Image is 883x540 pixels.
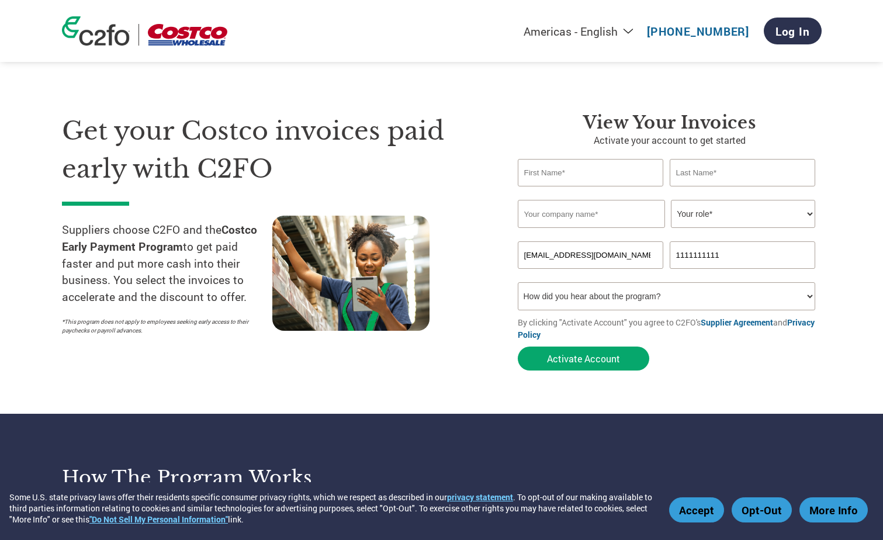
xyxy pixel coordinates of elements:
select: Title/Role [671,200,815,228]
a: [PHONE_NUMBER] [647,24,749,39]
input: Last Name* [670,159,816,186]
a: Privacy Policy [518,317,815,340]
input: Invalid Email format [518,241,664,269]
a: privacy statement [447,491,513,503]
button: Accept [669,497,724,522]
img: supply chain worker [272,216,430,331]
h1: Get your Costco invoices paid early with C2FO [62,112,483,188]
input: First Name* [518,159,664,186]
a: Supplier Agreement [701,317,773,328]
div: Inavlid Email Address [518,270,664,278]
button: Opt-Out [732,497,792,522]
h3: View Your Invoices [518,112,822,133]
p: By clicking "Activate Account" you agree to C2FO's and [518,316,822,341]
div: Invalid first name or first name is too long [518,188,664,195]
button: Activate Account [518,347,649,371]
div: Invalid company name or company name is too long [518,229,816,237]
p: Activate your account to get started [518,133,822,147]
strong: Costco Early Payment Program [62,222,257,254]
img: Costco [148,24,227,46]
a: "Do Not Sell My Personal Information" [89,514,228,525]
div: Some U.S. state privacy laws offer their residents specific consumer privacy rights, which we res... [9,491,663,525]
input: Your company name* [518,200,665,228]
input: Phone* [670,241,816,269]
div: Inavlid Phone Number [670,270,816,278]
a: Log In [764,18,822,44]
h3: How the program works [62,466,427,489]
p: *This program does not apply to employees seeking early access to their paychecks or payroll adva... [62,317,261,335]
div: Invalid last name or last name is too long [670,188,816,195]
button: More Info [799,497,868,522]
img: c2fo logo [62,16,130,46]
p: Suppliers choose C2FO and the to get paid faster and put more cash into their business. You selec... [62,221,272,306]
